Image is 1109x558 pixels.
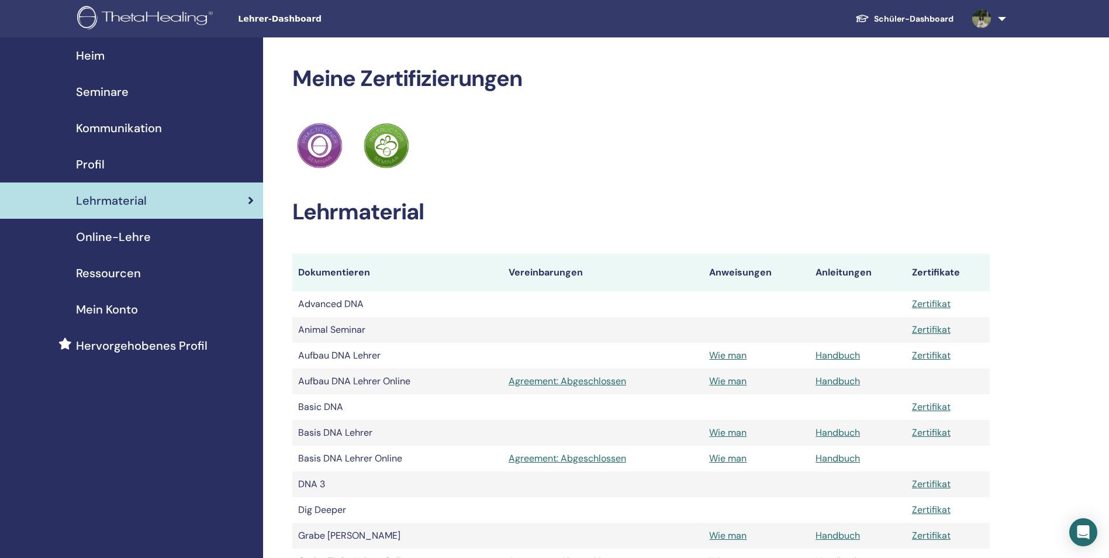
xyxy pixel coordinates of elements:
[292,394,503,420] td: Basic DNA
[509,374,697,388] a: Agreement: Abgeschlossen
[238,13,413,25] span: Lehrer-Dashboard
[709,375,747,387] a: Wie man
[364,123,409,168] img: Practitioner
[76,83,129,101] span: Seminare
[292,368,503,394] td: Aufbau DNA Lehrer Online
[846,8,963,30] a: Schüler-Dashboard
[912,478,951,490] a: Zertifikat
[816,452,860,464] a: Handbuch
[292,199,990,226] h2: Lehrmaterial
[292,471,503,497] td: DNA 3
[77,6,217,32] img: logo.png
[816,375,860,387] a: Handbuch
[810,254,906,291] th: Anleitungen
[912,529,951,542] a: Zertifikat
[906,254,990,291] th: Zertifikate
[292,523,503,549] td: Grabe [PERSON_NAME]
[297,123,343,168] img: Practitioner
[292,420,503,446] td: Basis DNA Lehrer
[709,529,747,542] a: Wie man
[76,192,147,209] span: Lehrmaterial
[816,529,860,542] a: Handbuch
[76,301,138,318] span: Mein Konto
[709,452,747,464] a: Wie man
[912,426,951,439] a: Zertifikat
[709,349,747,361] a: Wie man
[76,337,208,354] span: Hervorgehobenes Profil
[912,504,951,516] a: Zertifikat
[703,254,810,291] th: Anweisungen
[76,119,162,137] span: Kommunikation
[292,291,503,317] td: Advanced DNA
[292,317,503,343] td: Animal Seminar
[816,426,860,439] a: Handbuch
[76,156,105,173] span: Profil
[912,323,951,336] a: Zertifikat
[76,264,141,282] span: Ressourcen
[972,9,991,28] img: default.jpg
[292,254,503,291] th: Dokumentieren
[912,298,951,310] a: Zertifikat
[816,349,860,361] a: Handbuch
[1069,518,1097,546] div: Open Intercom Messenger
[292,446,503,471] td: Basis DNA Lehrer Online
[292,497,503,523] td: Dig Deeper
[912,349,951,361] a: Zertifikat
[912,401,951,413] a: Zertifikat
[76,47,105,64] span: Heim
[503,254,703,291] th: Vereinbarungen
[509,452,697,466] a: Agreement: Abgeschlossen
[292,66,990,92] h2: Meine Zertifizierungen
[855,13,869,23] img: graduation-cap-white.svg
[709,426,747,439] a: Wie man
[76,228,151,246] span: Online-Lehre
[292,343,503,368] td: Aufbau DNA Lehrer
